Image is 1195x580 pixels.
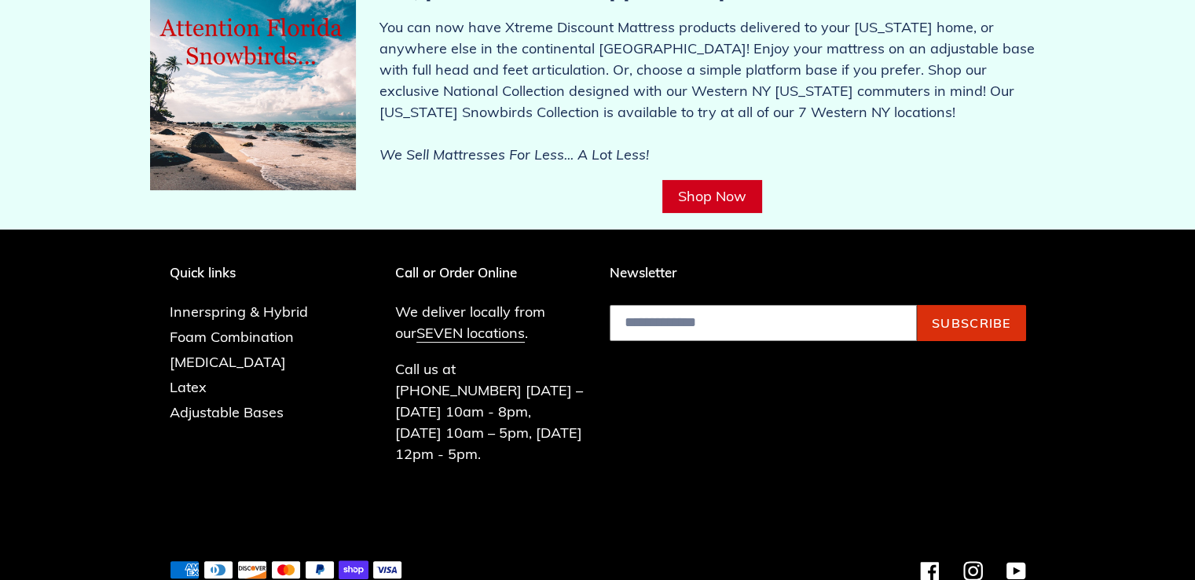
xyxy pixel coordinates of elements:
button: Subscribe [917,305,1026,341]
span: Subscribe [932,315,1011,331]
input: Email address [610,305,917,341]
p: We deliver locally from our . [395,301,586,343]
p: Quick links [170,265,332,281]
p: Call or Order Online [395,265,586,281]
a: Foam Combination [170,328,294,346]
a: Shop Now [662,180,762,213]
p: Call us at [PHONE_NUMBER] [DATE] – [DATE] 10am - 8pm, [DATE] 10am – 5pm, [DATE] 12pm - 5pm. [395,358,586,464]
a: Adjustable Bases [170,403,284,421]
p: You can now have Xtreme Discount Mattress products delivered to your [US_STATE] home, or anywhere... [379,17,1046,165]
p: Newsletter [610,265,1026,281]
a: Innerspring & Hybrid [170,303,308,321]
a: [MEDICAL_DATA] [170,353,286,371]
i: We Sell Mattresses For Less... A Lot Less! [379,145,649,163]
a: SEVEN locations [416,324,525,343]
a: Latex [170,378,207,396]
